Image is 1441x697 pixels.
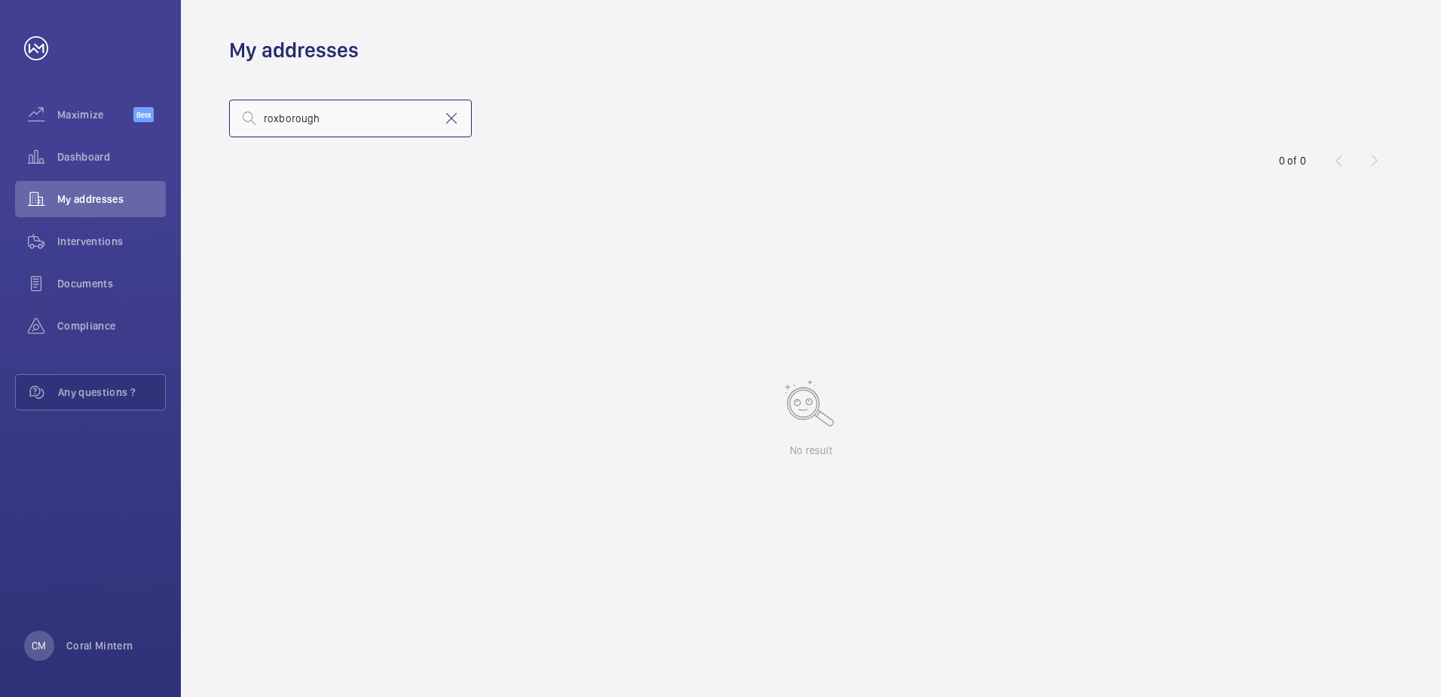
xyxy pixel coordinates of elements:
[57,234,166,249] span: Interventions
[32,638,46,653] p: CM
[229,36,359,64] h1: My addresses
[57,318,166,333] span: Compliance
[790,443,832,458] p: No result
[57,149,166,164] span: Dashboard
[57,107,133,122] span: Maximize
[66,638,133,653] p: Coral Mintern
[1279,153,1306,168] div: 0 of 0
[58,385,165,400] span: Any questions ?
[57,276,166,291] span: Documents
[133,107,154,122] span: Beta
[229,100,472,137] input: Search by address
[57,192,166,207] span: My addresses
